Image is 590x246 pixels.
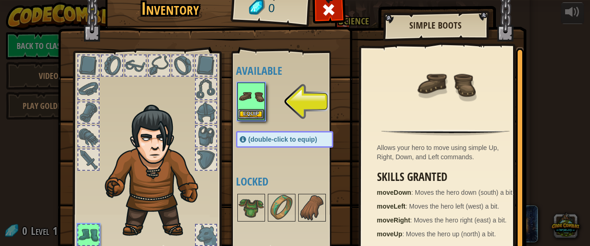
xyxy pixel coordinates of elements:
[406,230,496,238] span: Moves the hero up (north) a bit.
[377,143,519,162] div: Allows your hero to move using simple Up, Right, Down, and Left commands.
[392,20,479,30] h2: Simple Boots
[377,189,412,196] strong: moveDown
[248,136,317,143] span: (double-click to equip)
[377,203,406,210] strong: moveLeft
[269,195,295,221] img: portrait.png
[415,189,514,196] span: Moves the hero down (south) a bit.
[410,216,414,224] span: :
[381,130,509,136] img: hr.png
[238,195,264,221] img: portrait.png
[236,175,352,187] h4: Locked
[377,171,519,183] h3: Skills Granted
[377,230,402,238] strong: moveUp
[238,84,264,109] img: portrait.png
[411,189,415,196] span: :
[402,230,406,238] span: :
[236,65,352,77] h4: Available
[414,216,507,224] span: Moves the hero right (east) a bit.
[100,104,213,239] img: hair_2.png
[406,203,409,210] span: :
[299,195,325,221] img: portrait.png
[377,216,410,224] strong: moveRight
[238,109,264,119] button: Equip
[409,203,499,210] span: Moves the hero left (west) a bit.
[416,54,476,114] img: portrait.png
